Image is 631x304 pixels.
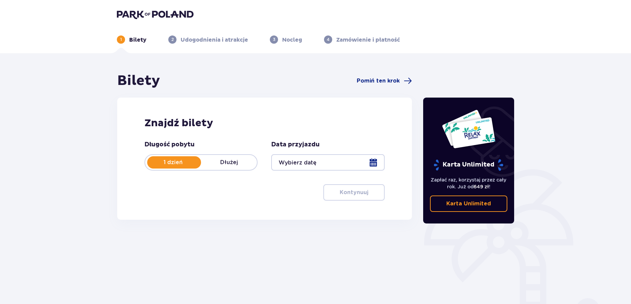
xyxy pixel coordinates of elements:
button: Kontynuuj [323,184,385,201]
span: Pomiń ten krok [357,77,400,85]
h1: Bilety [117,72,160,89]
p: 3 [273,37,275,43]
div: 1Bilety [117,35,147,44]
p: Zamówienie i płatność [336,36,400,44]
p: Nocleg [282,36,302,44]
p: Karta Unlimited [446,200,491,207]
p: 1 dzień [145,159,201,166]
p: Data przyjazdu [271,141,320,149]
a: Karta Unlimited [430,196,508,212]
p: Długość pobytu [144,141,195,149]
p: Dłużej [201,159,257,166]
div: 3Nocleg [270,35,302,44]
p: Kontynuuj [340,189,368,196]
p: Karta Unlimited [433,159,504,171]
p: Udogodnienia i atrakcje [181,36,248,44]
span: 649 zł [474,184,489,189]
a: Pomiń ten krok [357,77,412,85]
h2: Znajdź bilety [144,117,385,130]
p: 2 [171,37,174,43]
p: 4 [327,37,329,43]
div: 2Udogodnienia i atrakcje [168,35,248,44]
p: Bilety [129,36,147,44]
p: 1 [120,37,122,43]
div: 4Zamówienie i płatność [324,35,400,44]
img: Dwie karty całoroczne do Suntago z napisem 'UNLIMITED RELAX', na białym tle z tropikalnymi liśćmi... [442,109,496,149]
img: Park of Poland logo [117,10,194,19]
p: Zapłać raz, korzystaj przez cały rok. Już od ! [430,176,508,190]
